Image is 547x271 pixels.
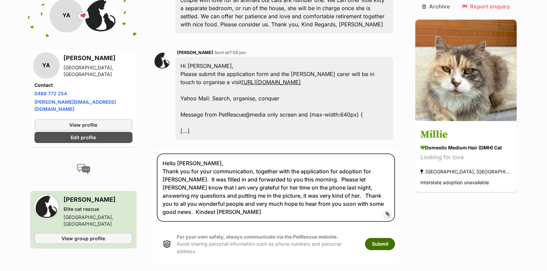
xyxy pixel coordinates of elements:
[175,57,394,140] div: Hi [PERSON_NAME], Please submit the application form and the [PERSON_NAME] carer will be in touch...
[34,99,116,112] a: [PERSON_NAME][EMAIL_ADDRESS][DOMAIN_NAME]
[462,3,510,9] a: Report enquiry
[420,167,512,176] div: [GEOGRAPHIC_DATA], [GEOGRAPHIC_DATA]
[34,233,132,244] a: View group profile
[34,132,132,143] a: Edit profile
[229,50,246,55] span: 7:58 pm
[64,195,132,204] h3: [PERSON_NAME]
[64,53,132,63] h3: [PERSON_NAME]
[34,119,132,130] a: View profile
[422,3,450,9] a: Archive
[415,20,517,121] img: Millie
[415,122,517,192] a: Millie Domestic Medium Hair (DMH) Cat Looking for love [GEOGRAPHIC_DATA], [GEOGRAPHIC_DATA] Inter...
[61,235,105,242] span: View group profile
[34,82,132,89] h4: Contact
[34,91,67,96] a: 0488 772 254
[420,127,512,143] h3: Millie
[64,64,132,78] div: [GEOGRAPHIC_DATA], [GEOGRAPHIC_DATA]
[420,180,489,186] span: Interstate adoption unavailable
[71,134,96,141] span: Edit profile
[64,206,132,213] div: Elite cat rescue
[69,121,97,128] span: View profile
[177,234,338,240] strong: For your own safety, always communicate via the PetRescue website.
[420,144,512,151] div: Domestic Medium Hair (DMH) Cat
[153,52,170,69] img: Roxy Ristevski profile pic
[214,50,246,55] span: Sent at
[34,195,58,219] img: Elite cat rescue profile pic
[64,214,132,227] div: [GEOGRAPHIC_DATA], [GEOGRAPHIC_DATA]
[34,54,58,77] div: YA
[177,233,358,255] p: Avoid sharing personal information such as phone numbers and personal address.
[177,50,213,55] span: [PERSON_NAME]
[76,8,91,23] span: 💌
[242,79,301,85] a: [URL][DOMAIN_NAME]
[420,153,512,162] div: Looking for love
[365,238,395,250] button: Submit
[77,164,90,174] img: conversation-icon-4a6f8262b818ee0b60e3300018af0b2d0b884aa5de6e9bcb8d3d4eeb1a70a7c4.svg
